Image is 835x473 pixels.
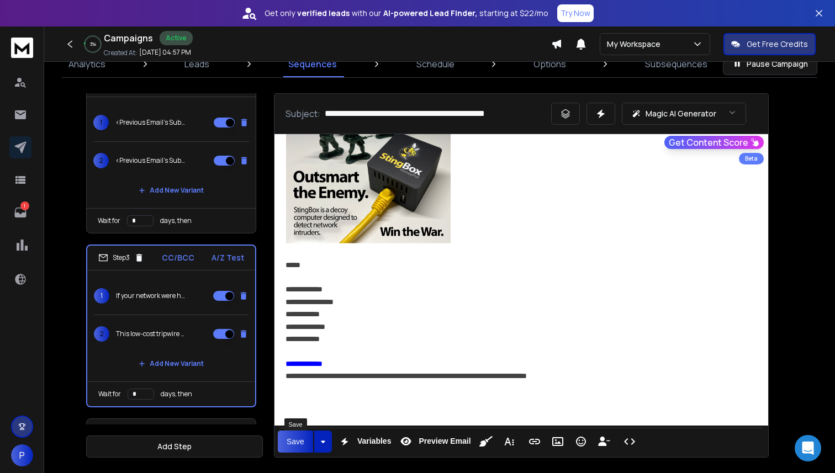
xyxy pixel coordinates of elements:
p: [DATE] 04:57 PM [139,48,191,57]
div: Save [284,418,307,431]
button: Preview Email [395,431,473,453]
p: CC/BCC [162,252,194,263]
p: Get only with our starting at $22/mo [265,8,548,19]
p: Subsequences [645,57,707,71]
p: days, then [161,390,192,398]
button: Insert Unsubscribe Link [594,431,615,453]
button: Get Free Credits [723,33,816,55]
button: Save [278,431,313,453]
p: Get Free Credits [747,39,808,50]
p: days, then [160,216,192,225]
a: 1 [9,201,31,224]
p: Sequences [288,57,337,71]
span: Variables [355,437,394,446]
p: Wait for [98,216,120,225]
p: If your network were hacked, how would you know? [116,291,187,300]
li: Step3CC/BCCA/Z Test1If your network were hacked, how would you know?2This low-cost tripwire can c... [86,245,256,407]
p: <Previous Email's Subject> [115,118,186,127]
button: Emoticons [570,431,591,453]
span: 1 [94,288,109,304]
p: A/Z Test [212,252,244,263]
div: Open Intercom Messenger [795,435,821,461]
button: Add New Variant [130,179,213,201]
p: Analytics [68,57,105,71]
button: Try Now [557,4,594,22]
button: Get Content Score [664,136,764,149]
p: 1 [20,201,29,210]
button: P [11,444,33,466]
button: Insert Image (⌘P) [547,431,568,453]
img: logo [11,38,33,58]
p: Schedule [416,57,455,71]
button: Clean HTML [475,431,496,453]
a: Analytics [62,51,112,77]
span: 1 [93,115,109,130]
p: Subject: [286,107,320,120]
button: Pause Campaign [723,53,817,75]
p: Leads [184,57,209,71]
p: Try Now [561,8,590,19]
button: Add Step [86,435,263,458]
a: Sequences [282,51,343,77]
div: Active [160,31,193,45]
a: Options [527,51,573,77]
button: More Text [499,431,520,453]
li: Step2CC/BCCA/Z Test1<Previous Email's Subject>2<Previous Email's Subject>Add New VariantWait ford... [86,72,256,233]
button: Add New Variant [130,353,213,375]
button: Variables [334,431,394,453]
strong: verified leads [297,8,350,19]
p: Options [533,57,566,71]
p: Magic AI Generator [646,108,716,119]
button: Magic AI Generator [622,103,746,125]
p: Created At: [104,49,137,57]
span: Preview Email [416,437,473,446]
button: Insert Link (⌘K) [524,431,545,453]
span: 2 [94,326,109,342]
a: Leads [178,51,216,77]
div: Beta [739,153,764,164]
div: Step 3 [98,253,144,263]
a: Schedule [410,51,461,77]
p: Wait for [98,390,121,398]
span: 2 [93,153,109,168]
strong: AI-powered Lead Finder, [383,8,477,19]
p: <Previous Email's Subject> [115,156,186,165]
p: This low-cost tripwire can catch what firewalls don’t. [116,329,187,338]
p: 3 % [90,41,96,47]
button: Code View [619,431,640,453]
a: Subsequences [638,51,714,77]
p: My Workspace [607,39,665,50]
h1: Campaigns [104,31,153,45]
